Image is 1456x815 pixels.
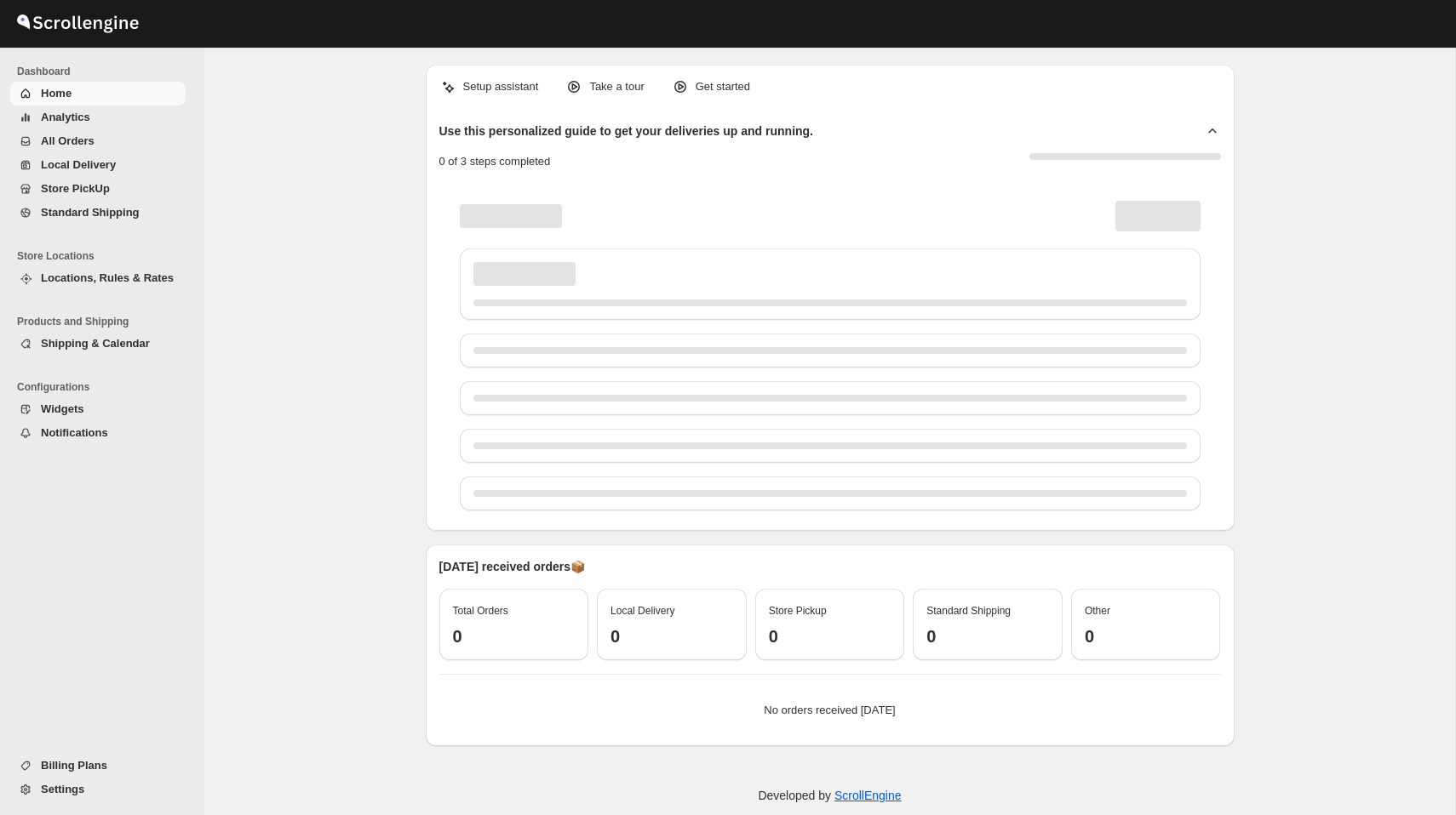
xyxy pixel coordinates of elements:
[769,605,827,617] span: Store Pickup
[17,315,192,328] span: Products and Shipping
[10,332,186,356] button: Shipping & Calendar
[834,789,902,802] a: ScrollEngine
[10,105,186,129] button: Analytics
[41,783,84,795] span: Settings
[10,266,186,290] button: Locations, Rules & Rates
[589,78,644,95] p: Take a tour
[439,558,1221,575] p: [DATE] received orders 📦
[926,626,1049,647] h3: 0
[41,271,174,284] span: Locations, Rules & Rates
[10,778,186,801] button: Settings
[10,754,186,778] button: Billing Plans
[10,129,186,153] button: All Orders
[17,380,192,394] span: Configurations
[17,65,192,78] span: Dashboard
[41,158,116,171] span: Local Delivery
[1085,605,1110,617] span: Other
[41,426,108,439] span: Notifications
[453,702,1207,719] p: No orders received [DATE]
[463,78,539,95] p: Setup assistant
[439,184,1221,517] div: Page loading
[696,78,750,95] p: Get started
[41,87,72,100] span: Home
[610,626,733,647] h3: 0
[41,134,95,147] span: All Orders
[10,421,186,445] button: Notifications
[41,182,110,195] span: Store PickUp
[758,787,901,804] p: Developed by
[17,249,192,263] span: Store Locations
[1085,626,1207,647] h3: 0
[453,626,576,647] h3: 0
[41,206,140,219] span: Standard Shipping
[610,605,674,617] span: Local Delivery
[439,153,551,170] p: 0 of 3 steps completed
[10,397,186,421] button: Widgets
[453,605,508,617] span: Total Orders
[769,626,891,647] h3: 0
[926,605,1011,617] span: Standard Shipping
[41,111,90,123] span: Analytics
[41,337,150,350] span: Shipping & Calendar
[10,82,186,105] button: Home
[41,402,83,415] span: Widgets
[439,123,814,140] h2: Use this personalized guide to get your deliveries up and running.
[41,759,107,772] span: Billing Plans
